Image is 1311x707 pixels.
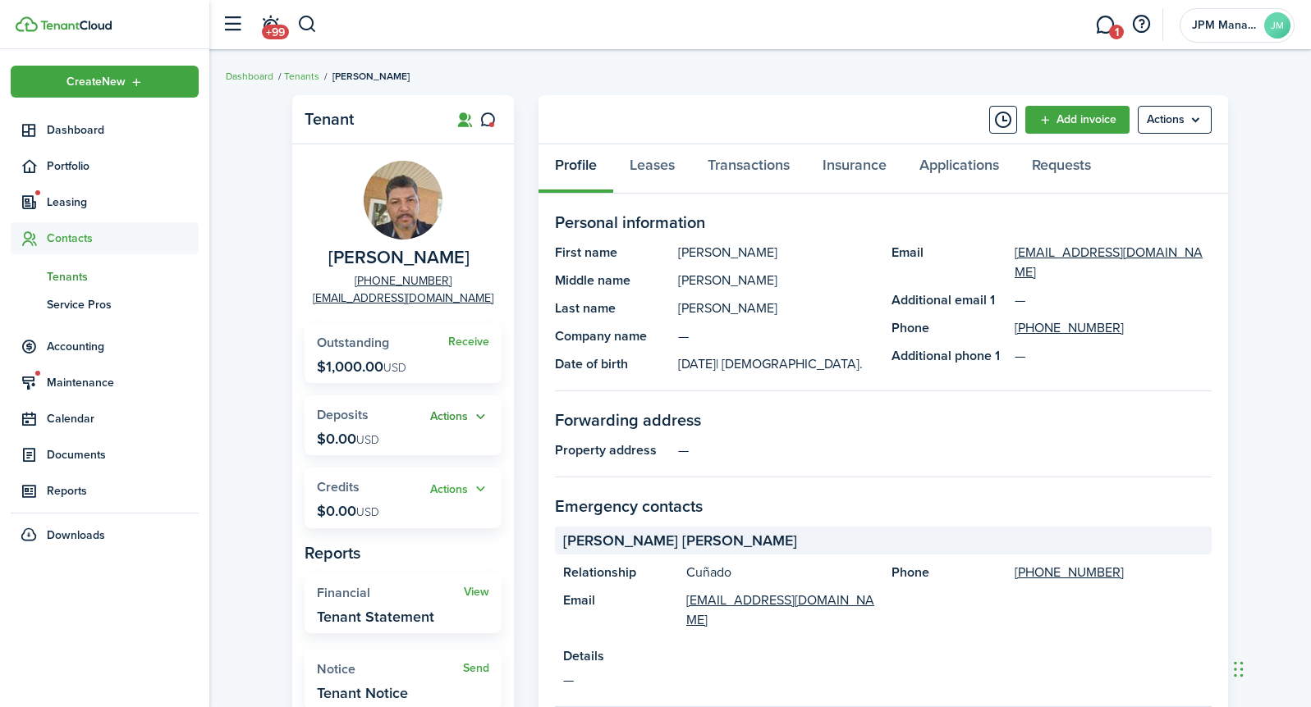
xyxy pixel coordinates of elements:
span: Calendar [47,410,199,427]
a: Send [463,662,489,675]
panel-main-title: Property address [555,440,670,460]
span: USD [356,504,379,521]
widget-stats-description: Tenant Statement [317,609,434,625]
button: Open sidebar [217,9,248,40]
a: View [464,586,489,599]
a: [PHONE_NUMBER] [355,272,452,290]
a: Dashboard [226,69,273,84]
a: Notifications [254,4,286,46]
a: Leases [613,144,691,194]
iframe: Chat Widget [1229,628,1311,707]
panel-main-description: [PERSON_NAME] [678,243,875,262]
panel-main-title: Company name [555,326,670,346]
panel-main-title: Tenant [305,110,436,129]
a: [EMAIL_ADDRESS][DOMAIN_NAME] [1015,243,1212,282]
a: Service Pros [11,290,199,318]
p: $0.00 [317,503,379,519]
panel-main-title: Middle name [555,271,670,290]
a: Add invoice [1025,106,1130,134]
panel-main-title: Phone [892,318,1006,338]
panel-main-title: Email [563,591,678,630]
panel-main-title: Phone [892,563,1006,582]
span: Tenants [47,268,199,285]
panel-main-description: — [678,326,875,346]
span: Downloads [47,527,105,544]
span: +99 [262,25,289,39]
a: Transactions [691,144,806,194]
span: Dashboard [47,121,199,139]
span: [PERSON_NAME] [332,69,410,84]
a: Receive [448,335,489,349]
panel-main-title: Last name [555,299,670,318]
panel-main-description: [PERSON_NAME] [678,299,875,318]
span: Service Pros [47,296,199,313]
a: Insurance [806,144,903,194]
button: Search [297,11,318,39]
button: Open menu [430,408,489,426]
button: Open menu [11,66,199,98]
a: Tenants [11,262,199,290]
a: [EMAIL_ADDRESS][DOMAIN_NAME] [313,290,493,307]
panel-main-title: Date of birth [555,354,670,374]
span: Documents [47,446,199,463]
span: USD [356,431,379,449]
span: | [DEMOGRAPHIC_DATA]. [716,354,863,373]
span: Deposits [317,405,369,424]
button: Actions [430,408,489,426]
a: Messaging [1089,4,1121,46]
span: Create New [66,76,126,88]
panel-main-description: — [678,440,1212,460]
span: Outstanding [317,333,389,352]
a: Applications [903,144,1015,194]
panel-main-title: First name [555,243,670,262]
span: Maintenance [47,374,199,391]
panel-main-description: [PERSON_NAME] [678,271,875,290]
panel-main-description: — [563,670,1203,690]
panel-main-title: Additional phone 1 [892,346,1006,366]
p: $0.00 [317,431,379,447]
img: TenantCloud [40,21,112,30]
panel-main-title: Additional email 1 [892,290,1006,310]
button: Open menu [430,480,489,499]
panel-main-section-title: Personal information [555,210,1212,235]
panel-main-description: [DATE] [678,354,875,374]
span: 1 [1109,25,1124,39]
panel-main-section-title: Emergency contacts [555,494,1212,518]
panel-main-description: Cuñado [686,563,875,582]
div: Drag [1234,645,1244,694]
span: [PERSON_NAME] [PERSON_NAME] [563,530,797,552]
span: Contacts [47,230,199,247]
span: USD [383,359,406,376]
menu-btn: Actions [1138,106,1212,134]
button: Open menu [1138,106,1212,134]
a: Dashboard [11,114,199,146]
widget-stats-title: Financial [317,586,464,600]
a: Tenants [284,69,319,84]
panel-main-title: Email [892,243,1006,282]
a: Reports [11,475,199,507]
panel-main-section-title: Forwarding address [555,408,1212,432]
span: Credits [317,477,360,496]
p: $1,000.00 [317,358,406,375]
a: [PHONE_NUMBER] [1015,563,1124,582]
span: Portfolio [47,157,199,175]
span: JPM Management LLC [1192,20,1258,31]
panel-main-title: Details [563,646,1203,666]
button: Actions [430,480,489,499]
a: [EMAIL_ADDRESS][DOMAIN_NAME] [686,591,875,630]
widget-stats-title: Notice [317,662,463,677]
img: Melvin Carmenate [364,161,442,239]
span: Melvin Carmenate [328,248,470,268]
panel-main-subtitle: Reports [305,541,502,565]
widget-stats-description: Tenant Notice [317,685,408,701]
panel-main-title: Relationship [563,563,678,582]
span: Reports [47,482,199,499]
a: [PHONE_NUMBER] [1015,318,1124,338]
avatar-text: JM [1264,12,1290,39]
span: Accounting [47,338,199,355]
